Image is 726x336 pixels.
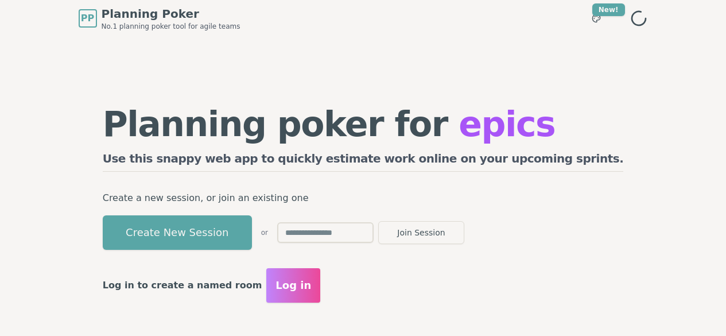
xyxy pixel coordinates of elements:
button: Create New Session [103,215,252,250]
h2: Use this snappy web app to quickly estimate work online on your upcoming sprints. [103,150,624,172]
a: PPPlanning PokerNo.1 planning poker tool for agile teams [79,6,240,31]
p: Log in to create a named room [103,277,262,293]
span: No.1 planning poker tool for agile teams [102,22,240,31]
span: PP [81,11,94,25]
span: epics [459,104,555,144]
span: or [261,228,268,237]
span: Log in [275,277,311,293]
p: Create a new session, or join an existing one [103,190,624,206]
div: New! [592,3,625,16]
button: New! [586,8,607,29]
h1: Planning poker for [103,107,624,141]
button: Join Session [378,221,464,244]
span: Planning Poker [102,6,240,22]
button: Log in [266,268,320,303]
